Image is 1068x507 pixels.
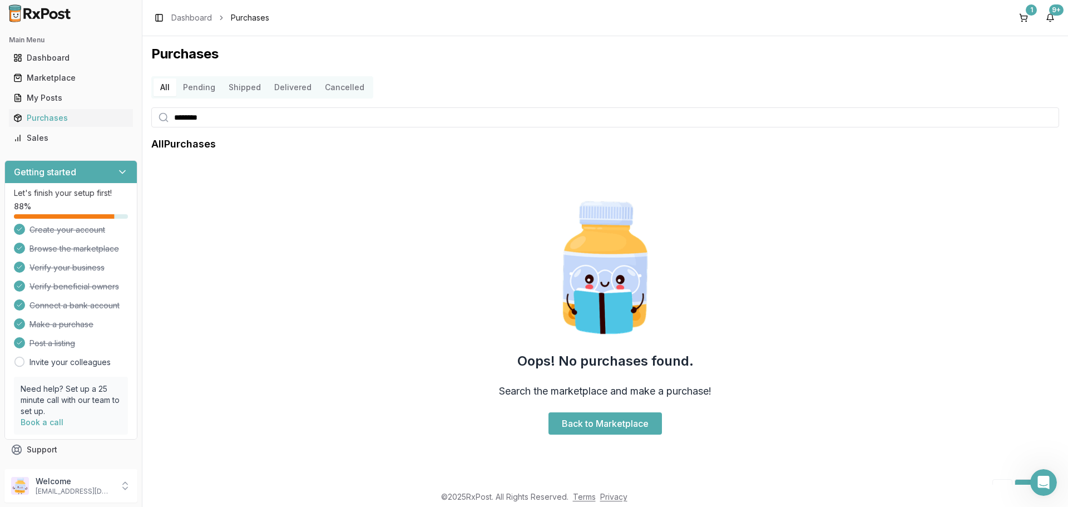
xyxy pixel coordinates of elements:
[9,36,133,45] h2: Main Menu
[151,484,240,495] div: Showing 0 to 0 of 0 entries
[151,45,1059,63] h1: Purchases
[517,352,694,370] h2: Oops! No purchases found.
[151,136,216,152] h1: All Purchases
[21,417,63,427] a: Book a call
[29,338,75,349] span: Post a listing
[29,281,119,292] span: Verify beneficial owners
[318,78,371,96] button: Cancelled
[4,460,137,480] button: Feedback
[9,48,133,68] a: Dashboard
[1030,469,1057,496] iframe: Intercom live chat
[1015,9,1032,27] button: 1
[600,492,627,501] a: Privacy
[992,479,1059,499] nav: pagination
[36,487,113,496] p: [EMAIL_ADDRESS][DOMAIN_NAME]
[534,196,676,339] img: Smart Pill Bottle
[29,262,105,273] span: Verify your business
[13,72,128,83] div: Marketplace
[4,440,137,460] button: Support
[11,477,29,495] img: User avatar
[29,357,111,368] a: Invite your colleagues
[4,89,137,107] button: My Posts
[1015,479,1035,499] a: 1
[29,243,119,254] span: Browse the marketplace
[222,78,268,96] button: Shipped
[4,69,137,87] button: Marketplace
[21,383,121,417] p: Need help? Set up a 25 minute call with our team to set up.
[1041,9,1059,27] button: 9+
[4,129,137,147] button: Sales
[499,383,711,399] h3: Search the marketplace and make a purchase!
[9,128,133,148] a: Sales
[9,68,133,88] a: Marketplace
[29,300,120,311] span: Connect a bank account
[1049,4,1064,16] div: 9+
[29,224,105,235] span: Create your account
[14,188,128,199] p: Let's finish your setup first!
[13,92,128,104] div: My Posts
[4,109,137,127] button: Purchases
[4,4,76,22] img: RxPost Logo
[231,12,269,23] span: Purchases
[171,12,269,23] nav: breadcrumb
[14,165,76,179] h3: Getting started
[27,464,65,475] span: Feedback
[176,78,222,96] button: Pending
[4,49,137,67] button: Dashboard
[13,52,128,63] div: Dashboard
[171,12,212,23] a: Dashboard
[9,108,133,128] a: Purchases
[36,476,113,487] p: Welcome
[13,112,128,124] div: Purchases
[13,132,128,144] div: Sales
[573,492,596,501] a: Terms
[268,78,318,96] button: Delivered
[9,88,133,108] a: My Posts
[14,201,31,212] span: 88 %
[1026,4,1037,16] div: 1
[29,319,93,330] span: Make a purchase
[154,78,176,96] button: All
[548,412,662,435] a: Back to Marketplace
